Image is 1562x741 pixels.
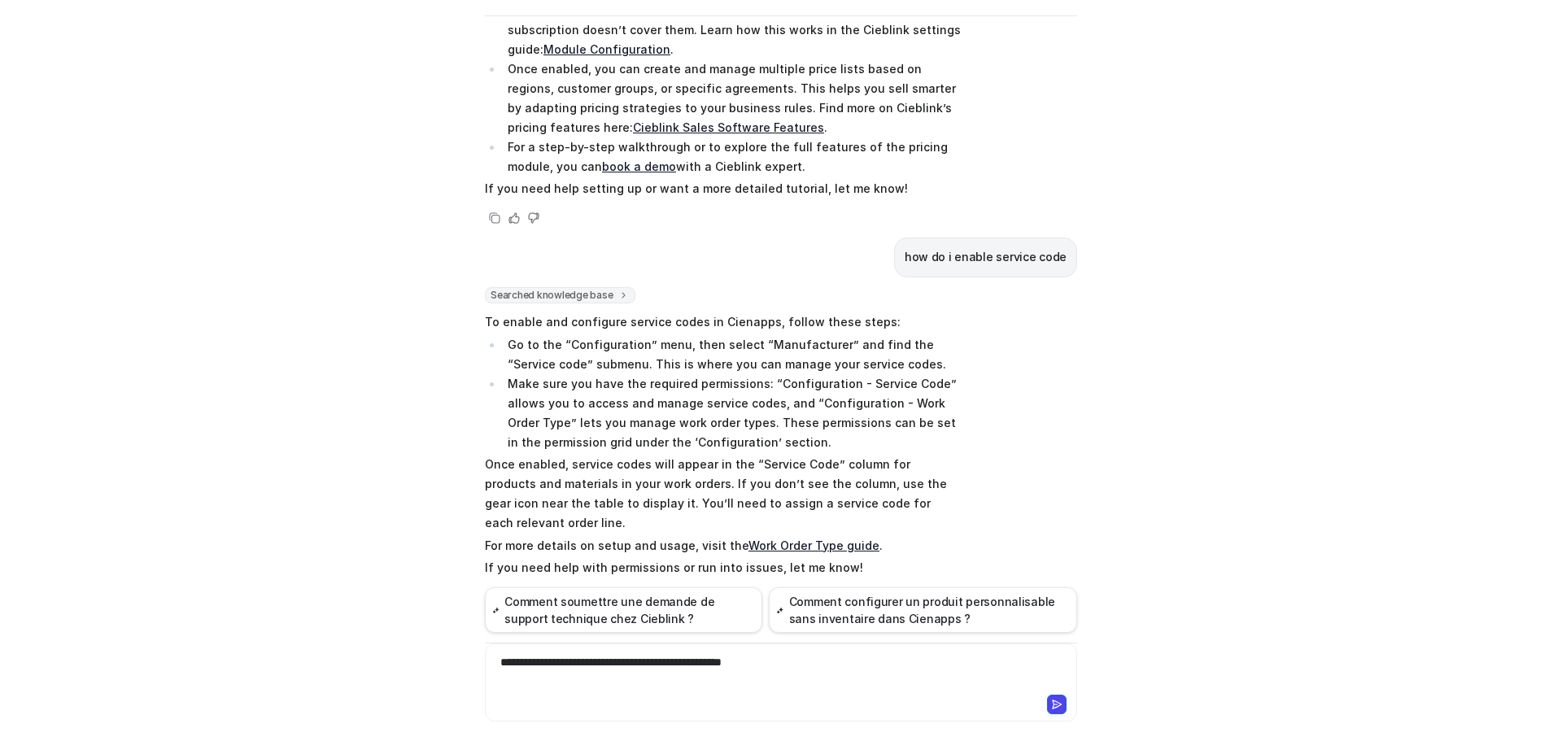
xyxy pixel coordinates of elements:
li: Once enabled, you can create and manage multiple price lists based on regions, customer groups, o... [503,59,961,137]
p: If you need help with permissions or run into issues, let me know! [485,558,961,578]
li: Go to the “Configuration” menu, then select “Manufacturer” and find the “Service code” submenu. T... [503,335,961,374]
button: Comment soumettre une demande de support technique chez Cieblink ? [485,587,762,633]
p: how do i enable service code [905,247,1067,267]
p: Once enabled, service codes will appear in the “Service Code” column for products and materials i... [485,455,961,533]
li: Make sure you have the required permissions: “Configuration - Service Code” allows you to access ... [503,374,961,452]
p: To enable and configure service codes in Cienapps, follow these steps: [485,312,961,332]
a: Work Order Type guide [748,538,879,552]
p: For more details on setup and usage, visit the . [485,536,961,556]
a: Cieblink Sales Software Features [633,120,824,134]
p: If you need help setting up or want a more detailed tutorial, let me know! [485,179,961,198]
a: Module Configuration [543,42,670,56]
li: For a step-by-step walkthrough or to explore the full features of the pricing module, you can wit... [503,137,961,177]
a: book a demo [602,159,676,173]
button: Comment configurer un produit personnalisable sans inventaire dans Cienapps ? [769,587,1077,633]
span: Searched knowledge base [485,287,635,303]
